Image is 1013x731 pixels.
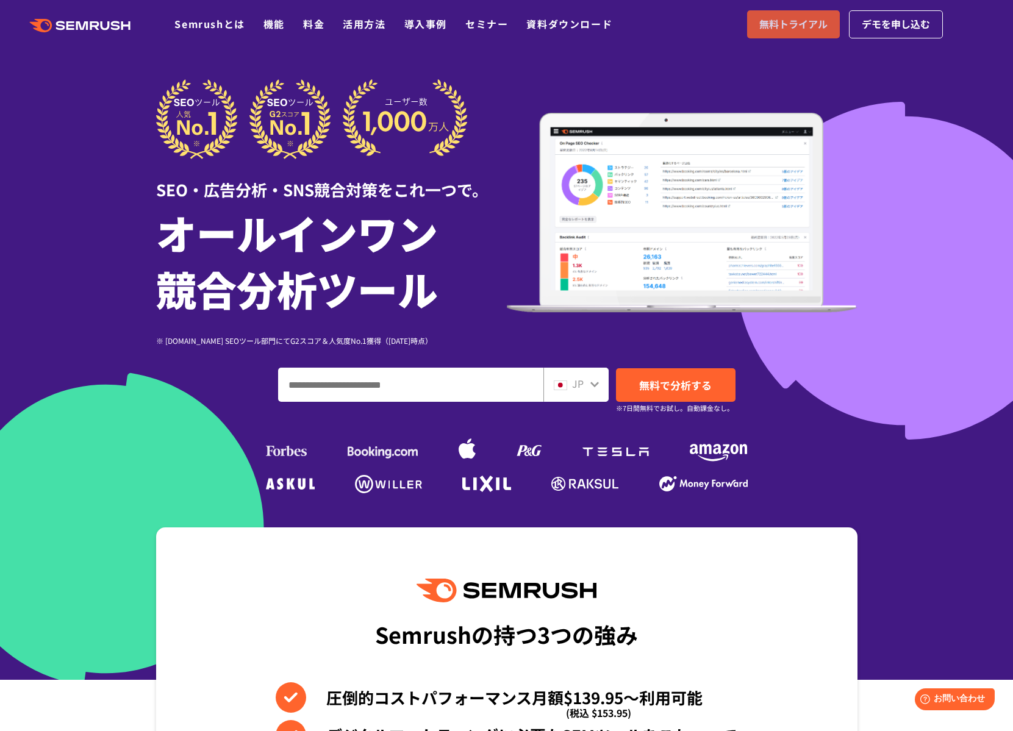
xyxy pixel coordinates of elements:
[279,368,543,401] input: ドメイン、キーワードまたはURLを入力してください
[375,612,638,657] div: Semrushの持つ3つの強み
[156,335,507,346] div: ※ [DOMAIN_NAME] SEOツール部門にてG2スコア＆人気度No.1獲得（[DATE]時点）
[639,377,712,393] span: 無料で分析する
[904,683,1000,718] iframe: Help widget launcher
[759,16,828,32] span: 無料トライアル
[566,697,631,728] span: (税込 $153.95)
[263,16,285,31] a: 機能
[156,204,507,316] h1: オールインワン 競合分析ツール
[862,16,930,32] span: デモを申し込む
[156,159,507,201] div: SEO・広告分析・SNS競合対策をこれ一つで。
[572,376,584,391] span: JP
[276,682,737,713] li: 圧倒的コストパフォーマンス月額$139.95〜利用可能
[404,16,447,31] a: 導入事例
[174,16,245,31] a: Semrushとは
[616,368,736,402] a: 無料で分析する
[747,10,840,38] a: 無料トライアル
[417,579,596,602] img: Semrush
[849,10,943,38] a: デモを申し込む
[303,16,324,31] a: 料金
[343,16,385,31] a: 活用方法
[526,16,612,31] a: 資料ダウンロード
[616,402,734,414] small: ※7日間無料でお試し。自動課金なし。
[465,16,508,31] a: セミナー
